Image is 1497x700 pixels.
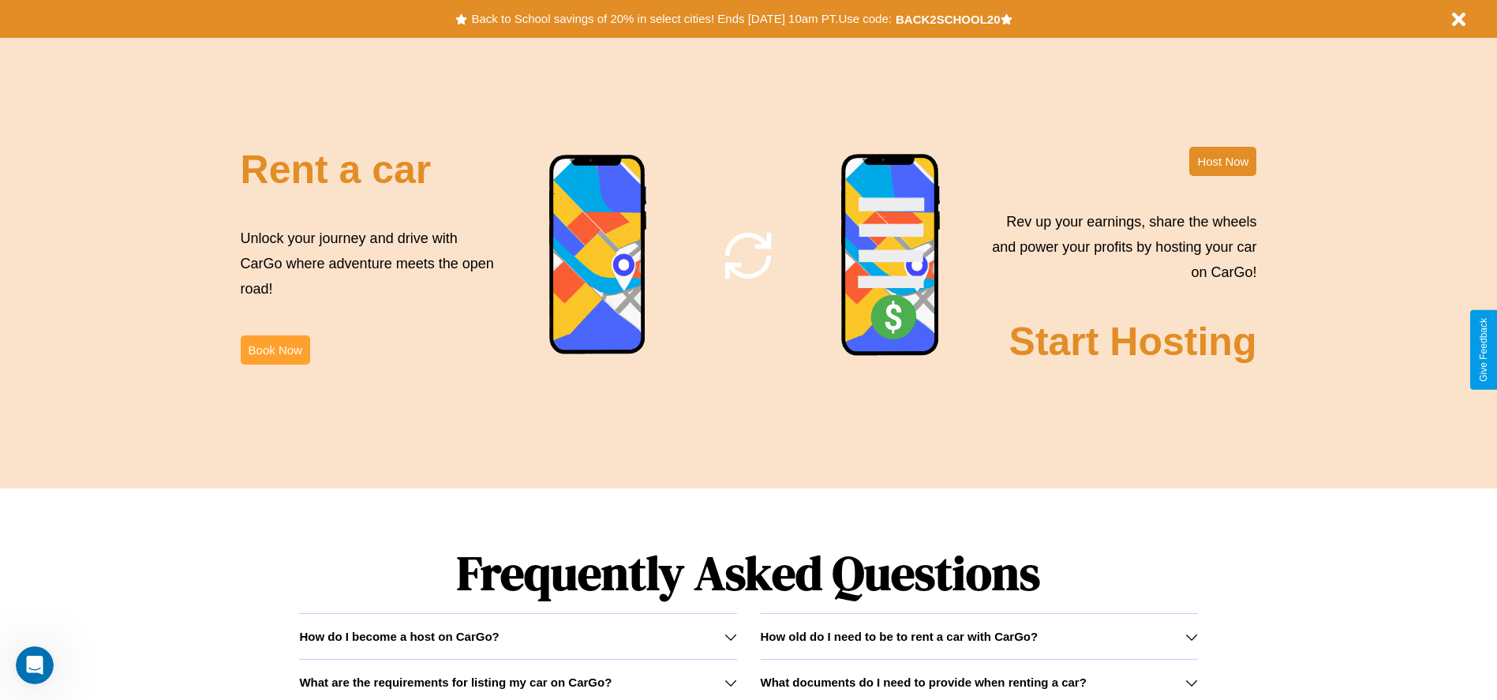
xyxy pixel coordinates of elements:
[467,8,895,30] button: Back to School savings of 20% in select cities! Ends [DATE] 10am PT.Use code:
[1189,147,1256,176] button: Host Now
[1478,318,1489,382] div: Give Feedback
[241,147,432,193] h2: Rent a car
[241,335,310,365] button: Book Now
[1009,319,1257,365] h2: Start Hosting
[299,676,612,689] h3: What are the requirements for listing my car on CarGo?
[761,676,1087,689] h3: What documents do I need to provide when renting a car?
[548,154,648,357] img: phone
[16,646,54,684] iframe: Intercom live chat
[241,226,500,302] p: Unlock your journey and drive with CarGo where adventure meets the open road!
[840,153,941,358] img: phone
[982,209,1256,286] p: Rev up your earnings, share the wheels and power your profits by hosting your car on CarGo!
[896,13,1001,26] b: BACK2SCHOOL20
[299,630,499,643] h3: How do I become a host on CarGo?
[299,533,1197,613] h1: Frequently Asked Questions
[761,630,1039,643] h3: How old do I need to be to rent a car with CarGo?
